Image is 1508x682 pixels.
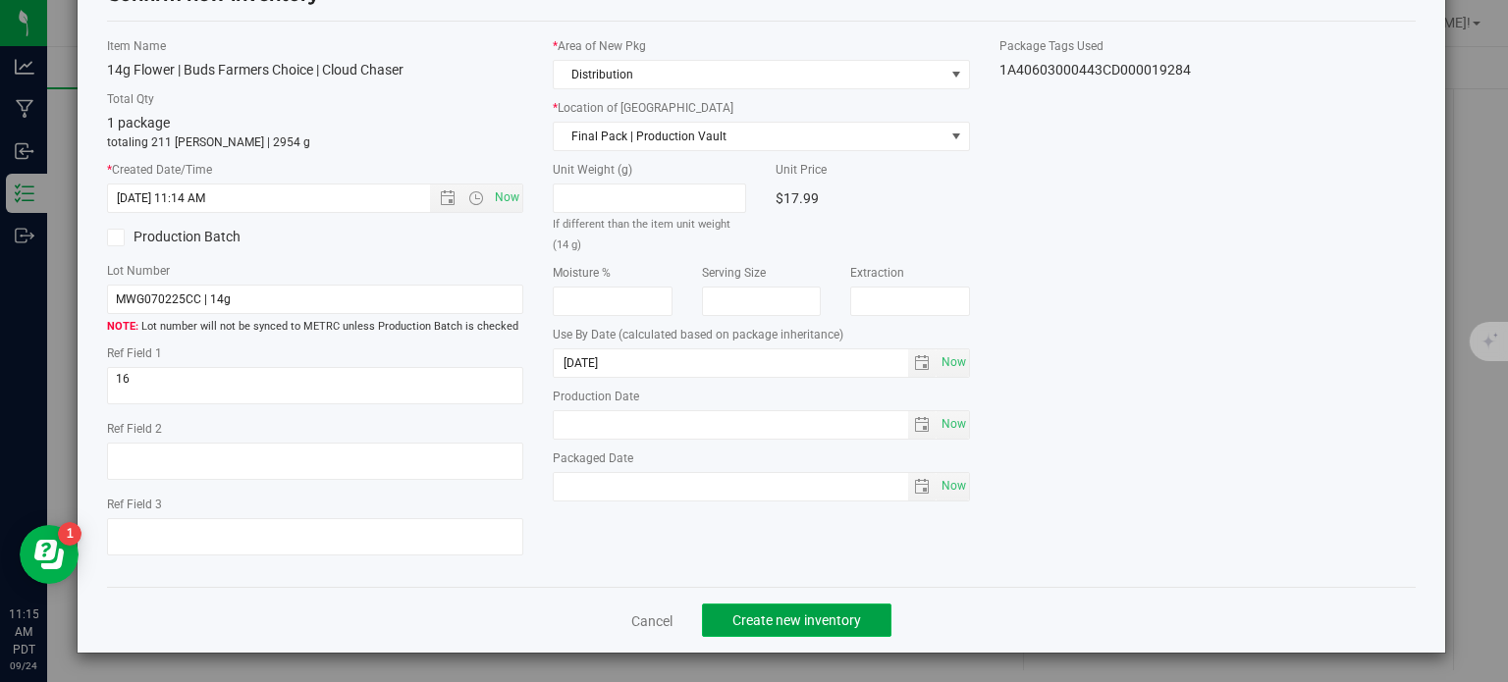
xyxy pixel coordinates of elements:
[20,525,79,584] iframe: Resource center
[553,388,970,405] label: Production Date
[631,611,673,631] a: Cancel
[553,99,970,117] label: Location of [GEOGRAPHIC_DATA]
[908,473,937,500] span: select
[107,262,524,280] label: Lot Number
[107,227,300,247] label: Production Batch
[107,344,524,362] label: Ref Field 1
[944,123,969,150] span: select
[107,90,524,108] label: Total Qty
[553,264,673,282] label: Moisture %
[553,161,746,179] label: Unit Weight (g)
[908,411,937,439] span: select
[776,184,969,213] div: $17.99
[107,420,524,438] label: Ref Field 2
[937,411,969,439] span: select
[702,603,891,637] button: Create new inventory
[999,60,1417,80] div: 1A40603000443CD000019284
[491,184,524,212] span: Set Current date
[459,190,493,206] span: Open the time view
[908,349,937,377] span: select
[107,496,524,513] label: Ref Field 3
[999,37,1417,55] label: Package Tags Used
[553,37,970,55] label: Area of New Pkg
[554,123,944,150] span: Final Pack | Production Vault
[776,161,969,179] label: Unit Price
[431,190,464,206] span: Open the date view
[553,326,970,343] label: Use By Date
[107,133,524,151] p: totaling 211 [PERSON_NAME] | 2954 g
[937,410,970,439] span: Set Current date
[702,264,822,282] label: Serving Size
[850,264,970,282] label: Extraction
[553,449,970,467] label: Packaged Date
[937,473,969,500] span: select
[732,612,861,628] span: Create new inventory
[937,348,970,377] span: Set Current date
[107,115,170,131] span: 1 package
[553,218,730,251] small: If different than the item unit weight (14 g)
[937,472,970,500] span: Set Current date
[619,328,843,341] span: (calculated based on package inheritance)
[107,37,524,55] label: Item Name
[107,60,524,80] div: 14g Flower | Buds Farmers Choice | Cloud Chaser
[554,61,944,88] span: Distribution
[937,349,969,377] span: select
[107,319,524,336] span: Lot number will not be synced to METRC unless Production Batch is checked
[58,522,81,546] iframe: Resource center unread badge
[107,161,524,179] label: Created Date/Time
